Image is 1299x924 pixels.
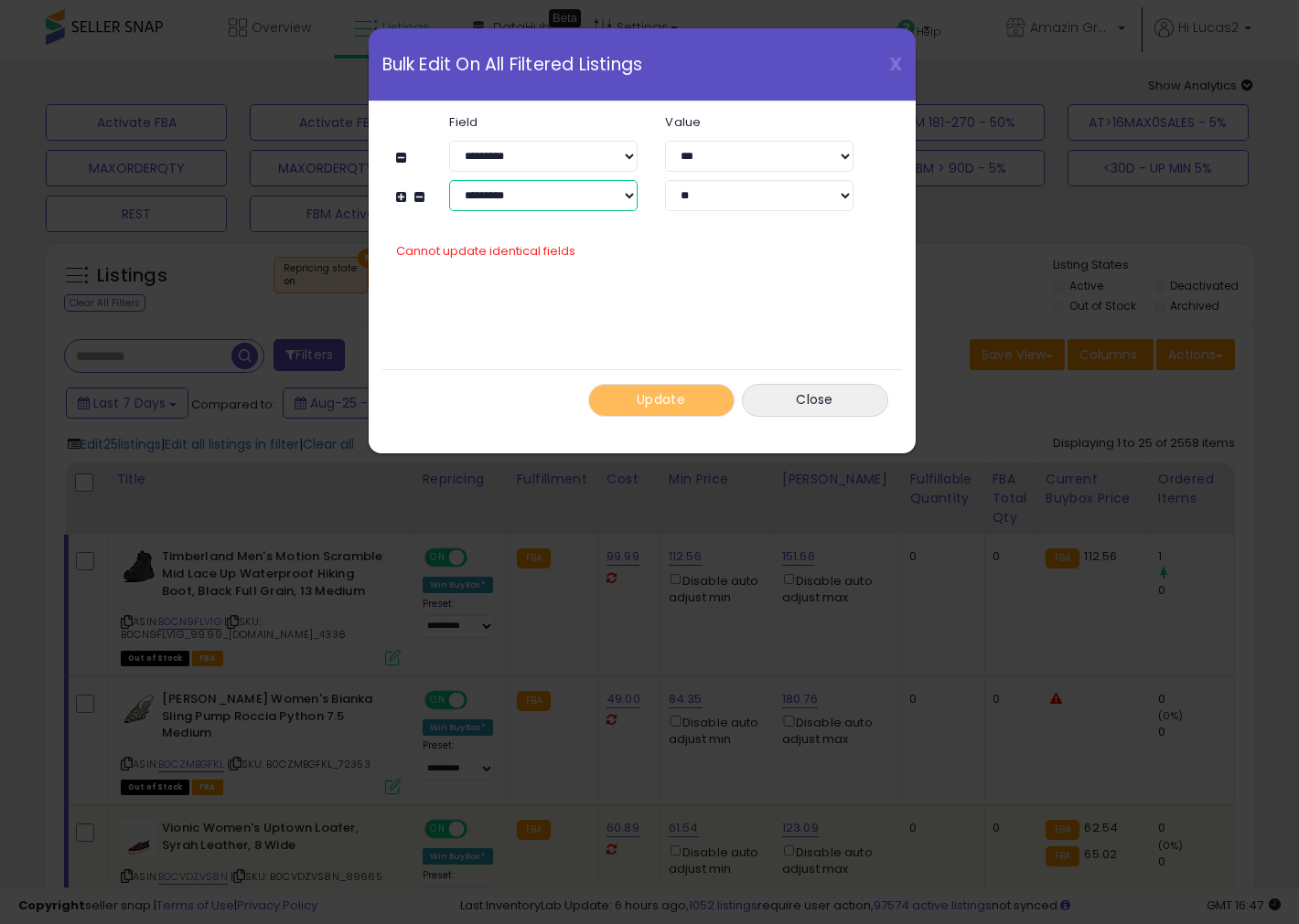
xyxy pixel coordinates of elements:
label: Value [651,116,867,128]
span: X [889,51,902,77]
span: Update [637,390,685,409]
span: Bulk Edit On All Filtered Listings [382,56,643,73]
span: Cannot update identical fields [396,242,575,260]
label: Field [435,116,651,128]
button: Close [742,384,888,416]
